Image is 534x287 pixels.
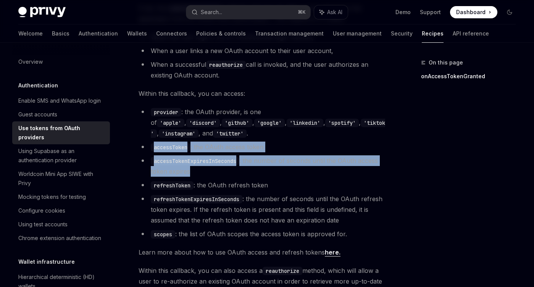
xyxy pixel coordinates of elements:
a: Using Supabase as an authentication provider [12,144,110,167]
span: ⌘ K [298,9,306,15]
a: Dashboard [450,6,497,18]
a: Security [391,24,413,43]
a: Enable SMS and WhatsApp login [12,94,110,108]
code: reauthorize [206,61,246,69]
code: reauthorize [263,267,302,275]
div: Chrome extension authentication [18,234,101,243]
a: Recipes [422,24,444,43]
a: here. [325,248,340,256]
code: scopes [151,230,175,239]
div: Using test accounts [18,220,68,229]
span: Ask AI [327,8,342,16]
li: : the OAuth provider, is one of , , , , , , , , and . [139,106,386,139]
a: Configure cookies [12,204,110,218]
a: Wallets [127,24,147,43]
a: Support [420,8,441,16]
li: : the number of seconds until the OAuth refresh token expires. If the refresh token is present an... [139,193,386,226]
code: refreshTokenExpiresInSeconds [151,195,242,203]
div: Configure cookies [18,206,65,215]
a: Guest accounts [12,108,110,121]
code: 'twitter' [213,129,247,138]
a: Mocking tokens for testing [12,190,110,204]
div: Use tokens from OAuth providers [18,124,105,142]
button: Ask AI [314,5,348,19]
span: Within this callback, you can access: [139,88,386,99]
div: Overview [18,57,43,66]
span: Dashboard [456,8,486,16]
code: provider [151,108,181,116]
a: Connectors [156,24,187,43]
h5: Authentication [18,81,58,90]
code: 'instagram' [159,129,198,138]
li: When a user links a new OAuth account to their user account, [139,45,386,56]
span: Learn more about how to use OAuth access and refresh tokens [139,247,386,258]
li: : the OAuth refresh token [139,180,386,190]
button: Search...⌘K [186,5,311,19]
code: 'google' [254,119,285,127]
button: Toggle dark mode [503,6,516,18]
span: On this page [429,58,463,67]
code: refreshToken [151,181,194,190]
a: Worldcoin Mini App SIWE with Privy [12,167,110,190]
div: Using Supabase as an authentication provider [18,147,105,165]
code: 'discord' [186,119,220,127]
li: : the number of seconds until the OAuth access token expires [139,155,386,177]
a: Demo [395,8,411,16]
a: onAccessTokenGranted [421,70,522,82]
div: Search... [201,8,222,17]
a: User management [333,24,382,43]
a: Authentication [79,24,118,43]
a: Using test accounts [12,218,110,231]
code: accessTokenExpiresInSeconds [151,157,239,165]
a: Policies & controls [196,24,246,43]
a: API reference [453,24,489,43]
a: Chrome extension authentication [12,231,110,245]
h5: Wallet infrastructure [18,257,75,266]
code: 'linkedin' [287,119,323,127]
a: Welcome [18,24,43,43]
li: : the list of OAuth scopes the access token is approved for. [139,229,386,239]
a: Use tokens from OAuth providers [12,121,110,144]
code: 'github' [222,119,252,127]
div: Enable SMS and WhatsApp login [18,96,101,105]
li: : the OAuth access token [139,142,386,152]
li: When a successful call is invoked, and the user authorizes an existing OAuth account. [139,59,386,81]
a: Basics [52,24,69,43]
code: 'apple' [157,119,184,127]
div: Guest accounts [18,110,57,119]
code: 'spotify' [325,119,359,127]
img: dark logo [18,7,66,18]
div: Worldcoin Mini App SIWE with Privy [18,169,105,188]
a: Overview [12,55,110,69]
code: accessToken [151,143,190,152]
div: Mocking tokens for testing [18,192,86,202]
a: Transaction management [255,24,324,43]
